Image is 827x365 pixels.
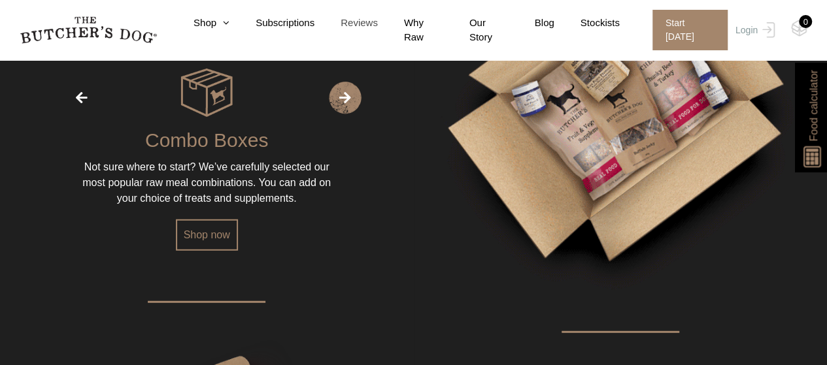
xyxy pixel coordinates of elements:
[443,16,509,45] a: Our Story
[167,16,229,31] a: Shop
[791,20,807,37] img: TBD_Cart-Empty.png
[799,15,812,28] div: 0
[639,10,732,50] a: Start [DATE]
[145,119,268,159] div: Combo Boxes
[732,10,775,50] a: Login
[554,16,620,31] a: Stockists
[65,82,98,114] span: Previous
[378,16,443,45] a: Why Raw
[314,16,378,31] a: Reviews
[229,16,314,31] a: Subscriptions
[652,10,728,50] span: Start [DATE]
[176,219,238,251] a: Shop now
[509,16,554,31] a: Blog
[76,159,337,206] div: Not sure where to start? We’ve carefully selected our most popular raw meal combinations. You can...
[329,82,362,114] span: Next
[805,70,821,141] span: Food calculator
